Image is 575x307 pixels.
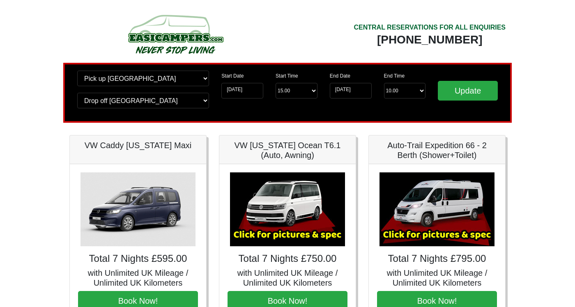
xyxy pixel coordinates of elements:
[438,81,498,101] input: Update
[379,172,494,246] img: Auto-Trail Expedition 66 - 2 Berth (Shower+Toilet)
[97,11,253,57] img: campers-checkout-logo.png
[78,140,198,150] h5: VW Caddy [US_STATE] Maxi
[228,253,347,265] h4: Total 7 Nights £750.00
[80,172,195,246] img: VW Caddy California Maxi
[221,83,263,99] input: Start Date
[78,253,198,265] h4: Total 7 Nights £595.00
[228,268,347,288] h5: with Unlimited UK Mileage / Unlimited UK Kilometers
[221,72,244,80] label: Start Date
[377,140,497,160] h5: Auto-Trail Expedition 66 - 2 Berth (Shower+Toilet)
[377,253,497,265] h4: Total 7 Nights £795.00
[354,23,506,32] div: CENTRAL RESERVATIONS FOR ALL ENQUIRIES
[78,268,198,288] h5: with Unlimited UK Mileage / Unlimited UK Kilometers
[354,32,506,47] div: [PHONE_NUMBER]
[228,140,347,160] h5: VW [US_STATE] Ocean T6.1 (Auto, Awning)
[377,268,497,288] h5: with Unlimited UK Mileage / Unlimited UK Kilometers
[330,72,350,80] label: End Date
[276,72,298,80] label: Start Time
[230,172,345,246] img: VW California Ocean T6.1 (Auto, Awning)
[384,72,405,80] label: End Time
[330,83,372,99] input: Return Date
